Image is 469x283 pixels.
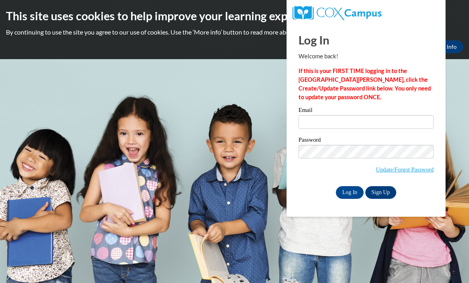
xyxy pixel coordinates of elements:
strong: If this is your FIRST TIME logging in to the [GEOGRAPHIC_DATA][PERSON_NAME], click the Create/Upd... [298,67,431,100]
a: Update/Forgot Password [376,166,434,173]
h1: Log In [298,32,434,48]
a: Sign Up [365,186,396,199]
label: Email [298,107,434,115]
label: Password [298,137,434,145]
input: Log In [336,186,364,199]
p: Welcome back! [298,52,434,61]
h2: This site uses cookies to help improve your learning experience. [6,8,463,24]
p: By continuing to use the site you agree to our use of cookies. Use the ‘More info’ button to read... [6,28,463,37]
iframe: Button to launch messaging window [437,251,463,277]
img: COX Campus [293,6,382,20]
